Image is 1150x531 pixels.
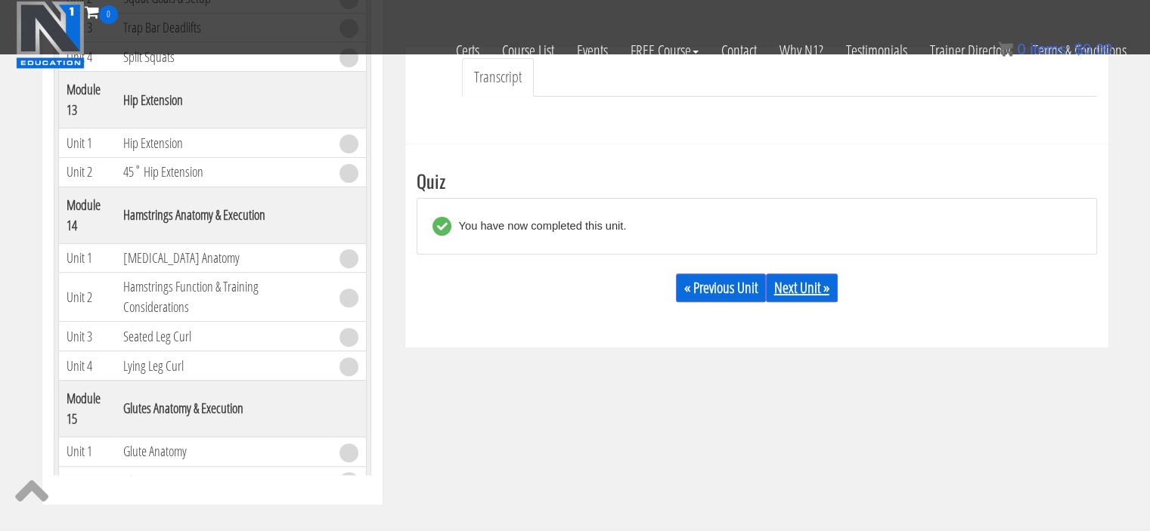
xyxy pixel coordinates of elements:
[99,5,118,24] span: 0
[116,380,332,437] th: Glutes Anatomy & Execution
[998,42,1013,57] img: icon11.png
[58,128,116,158] td: Unit 1
[16,1,85,69] img: n1-education
[1017,41,1025,57] span: 0
[116,187,332,243] th: Hamstrings Anatomy & Execution
[116,466,332,495] td: Glutes Anatomy Live Demo
[58,351,116,381] td: Unit 4
[58,72,116,128] th: Module 13
[445,24,491,77] a: Certs
[919,24,1021,77] a: Trainer Directory
[462,58,534,97] a: Transcript
[58,243,116,273] td: Unit 1
[116,273,332,322] td: Hamstrings Function & Training Considerations
[85,2,118,22] a: 0
[451,217,627,236] div: You have now completed this unit.
[1030,41,1070,57] span: items:
[116,128,332,158] td: Hip Extension
[58,437,116,466] td: Unit 1
[58,466,116,495] td: Unit 2
[116,72,332,128] th: Hip Extension
[58,380,116,437] th: Module 15
[566,24,619,77] a: Events
[710,24,768,77] a: Contact
[1021,24,1138,77] a: Terms & Conditions
[417,171,1097,190] h3: Quiz
[676,273,766,302] a: « Previous Unit
[1074,41,1112,57] bdi: 0.00
[58,187,116,243] th: Module 14
[619,24,710,77] a: FREE Course
[116,437,332,466] td: Glute Anatomy
[766,273,838,302] a: Next Unit »
[998,41,1112,57] a: 0 items: $0.00
[58,273,116,322] td: Unit 2
[58,322,116,351] td: Unit 3
[768,24,835,77] a: Why N1?
[116,157,332,187] td: 45˚ Hip Extension
[491,24,566,77] a: Course List
[58,157,116,187] td: Unit 2
[1074,41,1083,57] span: $
[835,24,919,77] a: Testimonials
[116,322,332,351] td: Seated Leg Curl
[116,243,332,273] td: [MEDICAL_DATA] Anatomy
[116,351,332,381] td: Lying Leg Curl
